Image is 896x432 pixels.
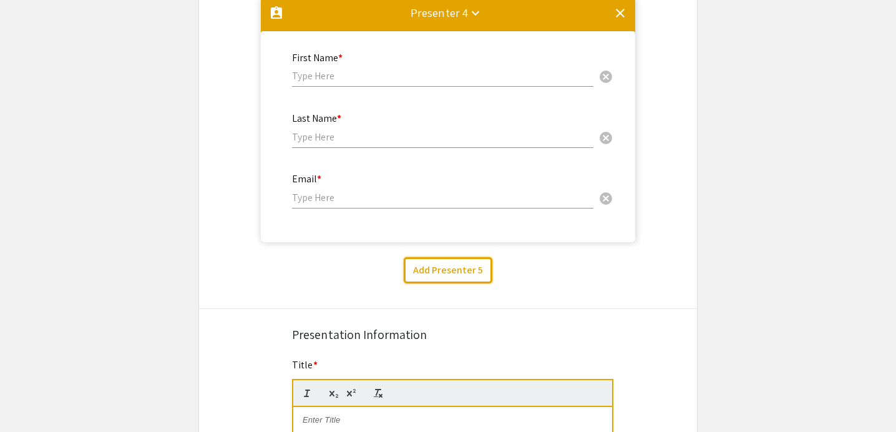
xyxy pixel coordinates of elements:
[598,130,613,145] span: cancel
[9,376,53,423] iframe: Chat
[593,64,618,89] button: Clear
[292,112,341,125] mat-label: Last Name
[593,185,618,210] button: Clear
[598,69,613,84] span: cancel
[593,124,618,149] button: Clear
[613,6,628,21] mat-icon: clear
[598,191,613,206] span: cancel
[468,6,483,21] mat-icon: keyboard_arrow_down
[292,130,593,144] input: Type Here
[292,358,318,371] mat-label: Title
[292,191,593,204] input: Type Here
[292,69,593,82] input: Type Here
[411,4,468,21] div: Presenter 4
[404,257,492,283] button: Add Presenter 5
[269,6,284,21] mat-icon: assignment_ind
[292,172,321,185] mat-label: Email
[292,51,343,64] mat-label: First Name
[261,37,635,242] div: Presenter 4
[292,325,604,344] div: Presentation Information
